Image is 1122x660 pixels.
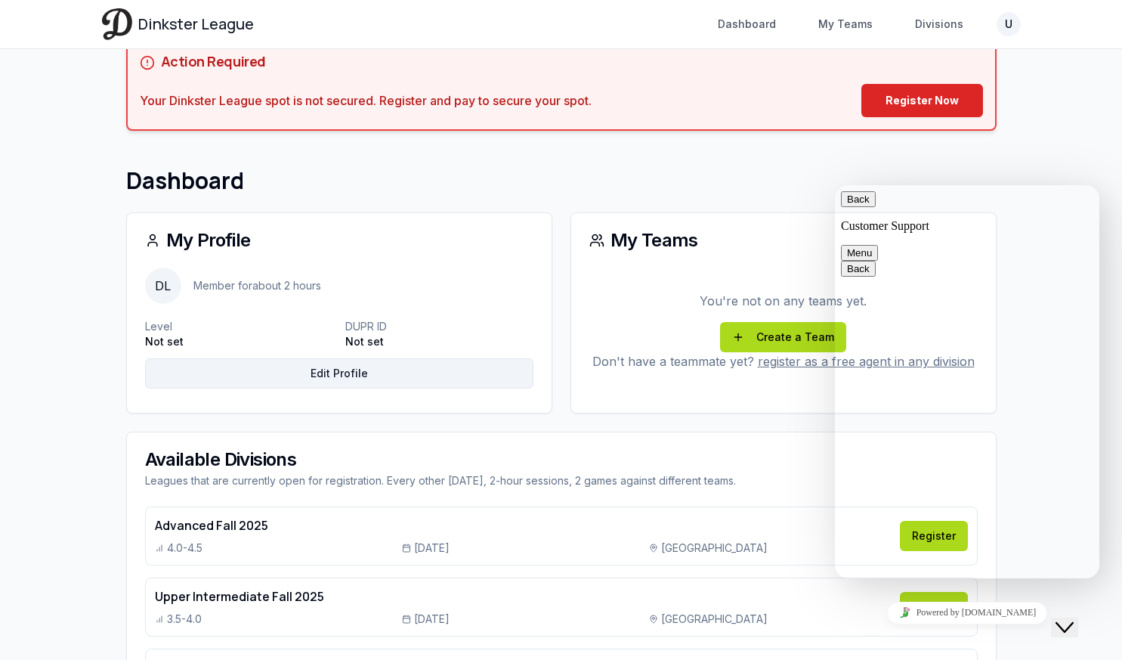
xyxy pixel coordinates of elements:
a: Register [900,592,968,622]
div: Leagues that are currently open for registration. Every other [DATE], 2-hour sessions, 2 games ag... [145,473,978,488]
div: My Teams [589,231,978,249]
span: Dinkster League [138,14,254,35]
div: My Profile [145,231,533,249]
h1: Dashboard [126,167,997,194]
p: Don't have a teammate yet? [589,352,978,370]
a: Register Now [861,84,983,117]
p: Not set [345,334,533,349]
span: [GEOGRAPHIC_DATA] [661,612,768,627]
iframe: chat widget [1051,592,1099,637]
span: DL [145,268,181,304]
p: DUPR ID [345,319,533,334]
h5: Action Required [161,51,266,72]
a: register as a free agent in any division [758,354,975,369]
a: My Teams [809,11,882,38]
img: Dinkster [102,8,132,39]
iframe: chat widget [835,596,1099,630]
a: Edit Profile [145,358,533,389]
h4: Advanced Fall 2025 [155,516,891,535]
p: Not set [145,334,333,349]
p: Member for about 2 hours [193,278,321,293]
a: Dinkster League [102,8,254,39]
iframe: chat widget [835,185,1099,578]
span: [GEOGRAPHIC_DATA] [661,541,768,556]
div: Your Dinkster League spot is not secured. Register and pay to secure your spot. [140,91,592,110]
a: Divisions [906,11,972,38]
button: U [997,12,1021,36]
span: [DATE] [414,541,450,556]
h4: Upper Intermediate Fall 2025 [155,587,891,606]
a: Create a Team [720,322,846,352]
p: Level [145,319,333,334]
p: You're not on any teams yet. [589,292,978,310]
div: Available Divisions [145,451,978,469]
a: Dashboard [709,11,785,38]
span: 3.5-4.0 [167,612,202,627]
span: [DATE] [414,612,450,627]
span: 4.0-4.5 [167,541,202,556]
